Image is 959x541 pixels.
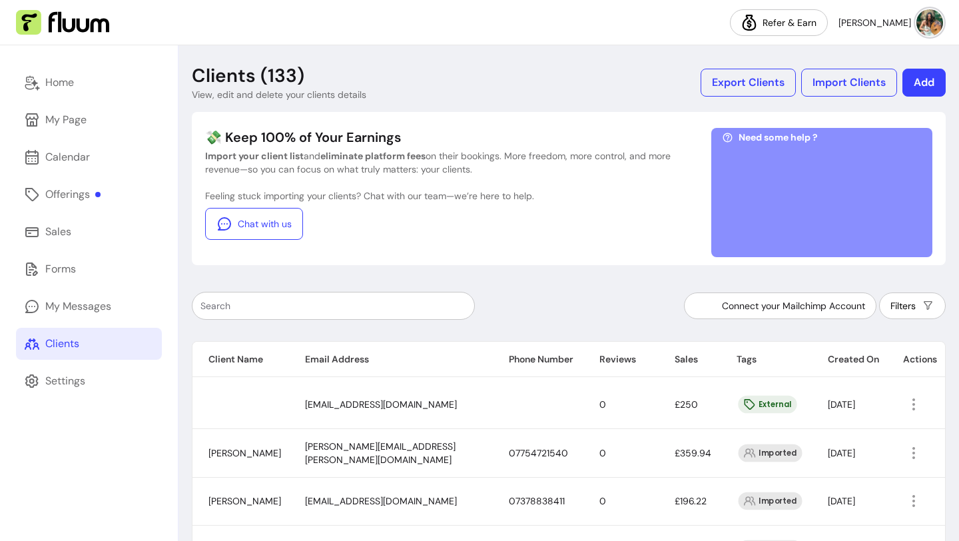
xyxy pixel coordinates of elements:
a: Clients [16,328,162,360]
span: [DATE] [828,398,855,410]
span: [DATE] [828,495,855,507]
th: Sales [659,342,721,377]
div: Settings [45,373,85,389]
th: Actions [887,342,945,377]
a: My Messages [16,290,162,322]
input: Search [200,299,466,312]
th: Reviews [583,342,659,377]
th: Tags [721,342,812,377]
p: View, edit and delete your clients details [192,88,366,101]
th: Created On [812,342,887,377]
span: [PERSON_NAME] [838,16,911,29]
a: Settings [16,365,162,397]
span: [EMAIL_ADDRESS][DOMAIN_NAME] [305,398,457,410]
p: and on their bookings. More freedom, more control, and more revenue—so you can focus on what trul... [205,149,671,176]
span: Need some help ? [739,131,818,144]
p: Clients (133) [192,64,304,88]
span: £196.22 [675,495,707,507]
a: Forms [16,253,162,285]
th: Client Name [192,342,289,377]
div: Offerings [45,187,101,203]
span: 07378838411 [509,495,565,507]
a: My Page [16,104,162,136]
b: eliminate platform fees [320,150,426,162]
b: Import your client list [205,150,304,162]
button: avatar[PERSON_NAME] [838,9,943,36]
button: Import Clients [801,69,897,97]
a: Calendar [16,141,162,173]
button: Add [902,69,946,97]
span: [PERSON_NAME] [208,447,281,459]
div: Clients [45,336,79,352]
div: My Page [45,112,87,128]
button: Export Clients [701,69,796,97]
p: 💸 Keep 100% of Your Earnings [205,128,671,147]
p: Feeling stuck importing your clients? Chat with our team—we’re here to help. [205,189,671,203]
span: 0 [599,398,606,410]
div: Calendar [45,149,90,165]
img: Mailchimp Icon [695,295,717,316]
div: External [738,395,797,413]
span: 0 [599,447,606,459]
div: Imported [739,444,802,462]
div: Forms [45,261,76,277]
a: Home [16,67,162,99]
a: Offerings [16,179,162,211]
div: Home [45,75,74,91]
span: £250 [675,398,698,410]
span: [PERSON_NAME] [208,495,281,507]
span: [EMAIL_ADDRESS][DOMAIN_NAME] [305,495,457,507]
span: 0 [599,495,606,507]
img: avatar [916,9,943,36]
a: Refer & Earn [730,9,828,36]
button: Connect your Mailchimp Account [684,292,876,319]
th: Email Address [289,342,493,377]
a: Chat with us [205,208,303,240]
a: Sales [16,216,162,248]
img: Fluum Logo [16,10,109,35]
span: [PERSON_NAME][EMAIL_ADDRESS][PERSON_NAME][DOMAIN_NAME] [305,440,456,466]
div: My Messages [45,298,111,314]
button: Filters [879,292,946,319]
th: Phone Number [493,342,583,377]
div: Sales [45,224,71,240]
span: £359.94 [675,447,711,459]
div: Imported [739,492,802,510]
span: [DATE] [828,447,855,459]
span: 07754721540 [509,447,568,459]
